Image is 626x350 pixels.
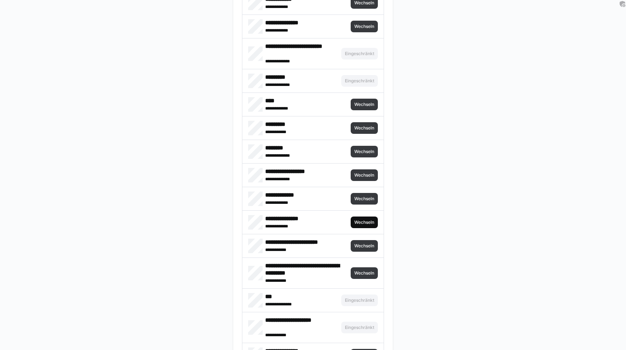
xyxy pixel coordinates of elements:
[351,169,378,181] button: Wechseln
[341,295,378,306] button: Eingeschränkt
[344,78,375,84] span: Eingeschränkt
[351,21,378,32] button: Wechseln
[344,51,375,57] span: Eingeschränkt
[351,99,378,110] button: Wechseln
[351,240,378,252] button: Wechseln
[354,270,375,276] span: Wechseln
[351,217,378,228] button: Wechseln
[354,196,375,202] span: Wechseln
[344,325,375,330] span: Eingeschränkt
[354,102,375,107] span: Wechseln
[351,193,378,205] button: Wechseln
[341,322,378,333] button: Eingeschränkt
[354,125,375,131] span: Wechseln
[351,146,378,157] button: Wechseln
[354,149,375,155] span: Wechseln
[351,267,378,279] button: Wechseln
[341,75,378,87] button: Eingeschränkt
[341,48,378,59] button: Eingeschränkt
[354,243,375,249] span: Wechseln
[354,24,375,29] span: Wechseln
[354,172,375,178] span: Wechseln
[351,122,378,134] button: Wechseln
[354,219,375,225] span: Wechseln
[344,297,375,303] span: Eingeschränkt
